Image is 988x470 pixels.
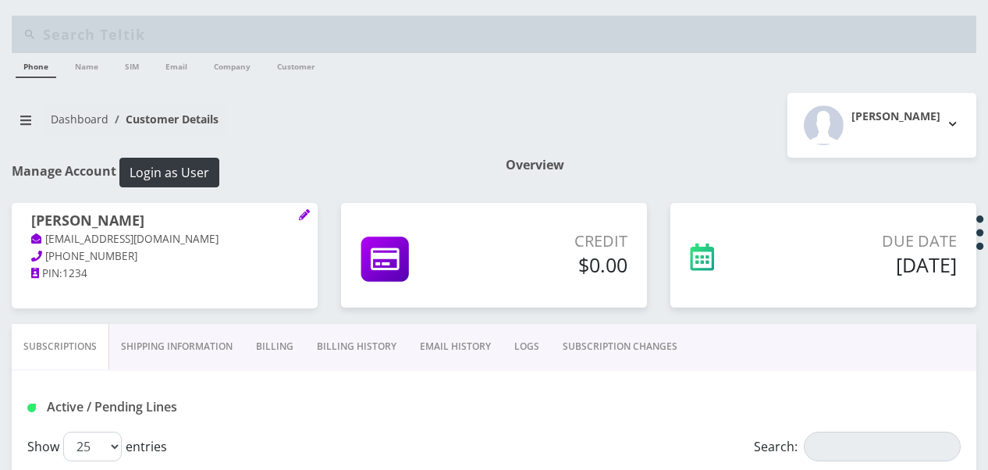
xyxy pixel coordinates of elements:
[506,158,976,173] h1: Overview
[62,266,87,280] span: 1234
[269,53,323,77] a: Customer
[109,324,244,369] a: Shipping Information
[244,324,305,369] a: Billing
[119,158,219,187] button: Login as User
[27,400,323,415] h1: Active / Pending Lines
[12,103,482,148] nav: breadcrumb
[45,249,137,263] span: [PHONE_NUMBER]
[804,432,961,461] input: Search:
[482,253,627,276] h5: $0.00
[305,324,408,369] a: Billing History
[67,53,106,77] a: Name
[63,432,122,461] select: Showentries
[43,20,972,49] input: Search Teltik
[27,404,36,412] img: Active / Pending Lines
[551,324,689,369] a: SUBSCRIPTION CHANGES
[16,53,56,78] a: Phone
[787,253,957,276] h5: [DATE]
[116,162,219,180] a: Login as User
[408,324,503,369] a: EMAIL HISTORY
[482,230,627,253] p: Credit
[31,212,298,231] h1: [PERSON_NAME]
[27,432,167,461] label: Show entries
[12,324,109,369] a: Subscriptions
[851,110,940,123] h2: [PERSON_NAME]
[787,93,976,158] button: [PERSON_NAME]
[31,266,62,282] a: PIN:
[108,111,219,127] li: Customer Details
[31,232,219,247] a: [EMAIL_ADDRESS][DOMAIN_NAME]
[117,53,147,77] a: SIM
[754,432,961,461] label: Search:
[787,230,957,253] p: Due Date
[503,324,551,369] a: LOGS
[51,112,108,126] a: Dashboard
[12,158,482,187] h1: Manage Account
[158,53,195,77] a: Email
[206,53,258,77] a: Company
